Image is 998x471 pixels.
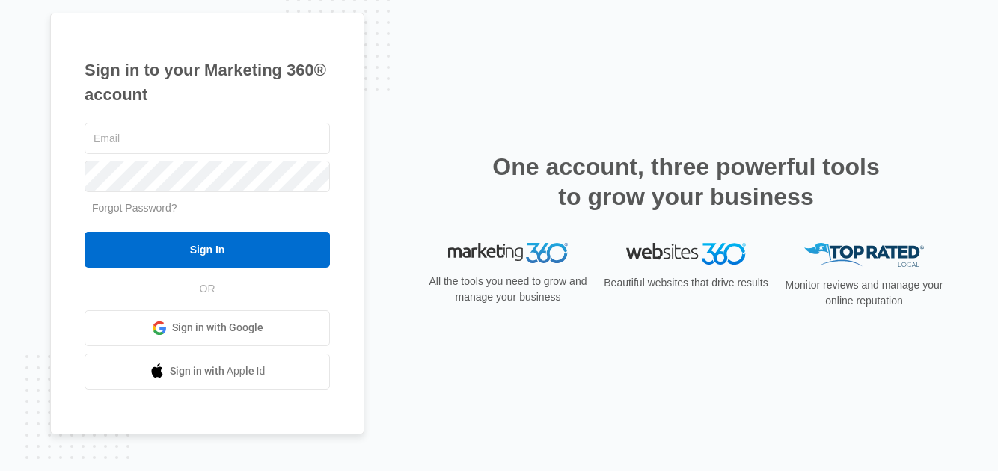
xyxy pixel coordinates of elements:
[626,243,746,265] img: Websites 360
[85,58,330,107] h1: Sign in to your Marketing 360® account
[170,363,266,379] span: Sign in with Apple Id
[85,232,330,268] input: Sign In
[602,275,770,291] p: Beautiful websites that drive results
[85,123,330,154] input: Email
[448,243,568,264] img: Marketing 360
[424,274,592,305] p: All the tools you need to grow and manage your business
[172,320,263,336] span: Sign in with Google
[189,281,226,297] span: OR
[780,277,948,309] p: Monitor reviews and manage your online reputation
[85,354,330,390] a: Sign in with Apple Id
[85,310,330,346] a: Sign in with Google
[92,202,177,214] a: Forgot Password?
[488,152,884,212] h2: One account, three powerful tools to grow your business
[804,243,924,268] img: Top Rated Local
